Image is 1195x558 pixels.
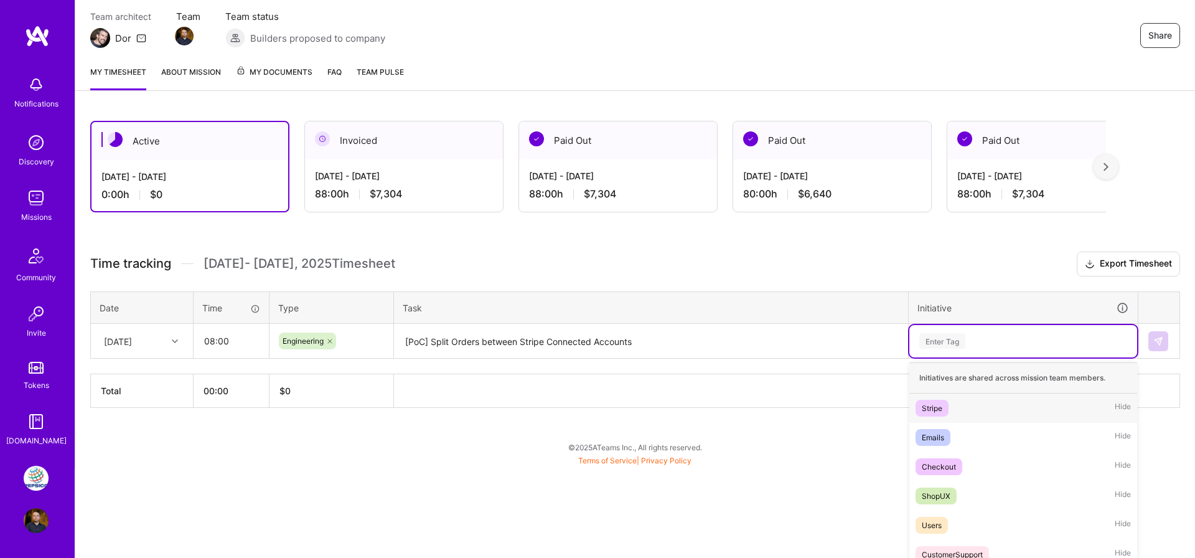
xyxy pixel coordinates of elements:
[947,121,1145,159] div: Paid Out
[90,28,110,48] img: Team Architect
[194,374,269,408] th: 00:00
[283,336,324,346] span: Engineering
[919,331,965,351] div: Enter Tag
[14,97,59,110] div: Notifications
[641,456,691,465] a: Privacy Policy
[529,131,544,146] img: Paid Out
[176,10,200,23] span: Team
[236,65,312,90] a: My Documents
[225,10,385,23] span: Team status
[104,334,132,348] div: [DATE]
[1115,517,1131,534] span: Hide
[136,33,146,43] i: icon Mail
[922,519,942,532] div: Users
[519,121,717,159] div: Paid Out
[21,508,52,533] a: User Avatar
[236,65,312,79] span: My Documents
[24,409,49,434] img: guide book
[91,122,288,160] div: Active
[29,362,44,374] img: tokens
[922,431,944,444] div: Emails
[922,460,956,473] div: Checkout
[21,241,51,271] img: Community
[917,301,1129,315] div: Initiative
[25,25,50,47] img: logo
[957,169,1135,182] div: [DATE] - [DATE]
[269,291,394,324] th: Type
[16,271,56,284] div: Community
[91,374,194,408] th: Total
[225,28,245,48] img: Builders proposed to company
[578,456,691,465] span: |
[743,169,921,182] div: [DATE] - [DATE]
[1140,23,1180,48] button: Share
[1115,488,1131,504] span: Hide
[1077,252,1180,277] button: Export Timesheet
[202,301,260,314] div: Time
[24,186,49,210] img: teamwork
[1085,258,1095,271] i: icon Download
[24,72,49,97] img: bell
[101,170,278,183] div: [DATE] - [DATE]
[115,32,131,45] div: Dor
[395,325,907,358] textarea: [PoC] Split Orders between Stripe Connected Accounts
[101,188,278,201] div: 0:00 h
[6,434,67,447] div: [DOMAIN_NAME]
[1153,336,1163,346] img: Submit
[1012,187,1044,201] span: $7,304
[24,301,49,326] img: Invite
[315,131,330,146] img: Invoiced
[315,187,493,201] div: 88:00 h
[922,402,942,415] div: Stripe
[90,65,146,90] a: My timesheet
[957,187,1135,201] div: 88:00 h
[21,210,52,224] div: Missions
[27,326,46,339] div: Invite
[250,32,385,45] span: Builders proposed to company
[176,26,192,47] a: Team Member Avatar
[584,187,616,201] span: $7,304
[1148,29,1172,42] span: Share
[370,187,402,201] span: $7,304
[1104,163,1108,171] img: right
[108,132,123,147] img: Active
[357,65,404,90] a: Team Pulse
[578,456,637,465] a: Terms of Service
[357,67,404,77] span: Team Pulse
[90,256,171,272] span: Time tracking
[315,169,493,182] div: [DATE] - [DATE]
[529,187,707,201] div: 88:00 h
[150,188,162,201] span: $0
[21,466,52,491] a: PepsiCo: SodaStream Intl. 2024 AOP
[75,432,1195,463] div: © 2025 ATeams Inc., All rights reserved.
[733,121,931,159] div: Paid Out
[24,379,49,392] div: Tokens
[743,131,758,146] img: Paid Out
[194,324,268,357] input: HH:MM
[922,489,950,503] div: ShopUX
[909,362,1137,394] div: Initiatives are shared across mission team members.
[1115,429,1131,446] span: Hide
[91,291,194,324] th: Date
[161,65,221,90] a: About Mission
[798,187,832,201] span: $6,640
[394,291,909,324] th: Task
[90,10,151,23] span: Team architect
[175,27,194,45] img: Team Member Avatar
[24,466,49,491] img: PepsiCo: SodaStream Intl. 2024 AOP
[1115,400,1131,417] span: Hide
[529,169,707,182] div: [DATE] - [DATE]
[327,65,342,90] a: FAQ
[24,130,49,155] img: discovery
[19,155,54,168] div: Discovery
[743,187,921,201] div: 80:00 h
[1115,458,1131,475] span: Hide
[957,131,972,146] img: Paid Out
[305,121,503,159] div: Invoiced
[279,385,291,396] span: $ 0
[172,338,178,344] i: icon Chevron
[24,508,49,533] img: User Avatar
[204,256,395,272] span: [DATE] - [DATE] , 2025 Timesheet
